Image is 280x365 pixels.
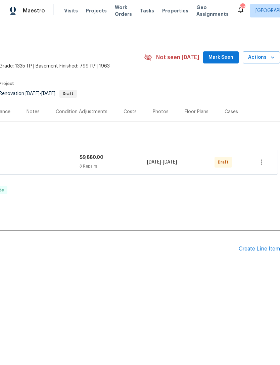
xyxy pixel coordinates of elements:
[203,51,239,64] button: Mark Seen
[153,108,169,115] div: Photos
[80,163,147,170] div: 3 Repairs
[115,4,132,17] span: Work Orders
[56,108,107,115] div: Condition Adjustments
[41,91,55,96] span: [DATE]
[225,108,238,115] div: Cases
[156,54,199,61] span: Not seen [DATE]
[185,108,208,115] div: Floor Plans
[162,7,188,14] span: Properties
[23,7,45,14] span: Maestro
[147,160,161,165] span: [DATE]
[248,53,275,62] span: Actions
[140,8,154,13] span: Tasks
[86,7,107,14] span: Projects
[64,7,78,14] span: Visits
[26,91,40,96] span: [DATE]
[26,91,55,96] span: -
[80,155,103,160] span: $9,880.00
[240,4,245,11] div: 92
[243,51,280,64] button: Actions
[163,160,177,165] span: [DATE]
[27,108,40,115] div: Notes
[218,159,231,166] span: Draft
[147,159,177,166] span: -
[208,53,233,62] span: Mark Seen
[239,246,280,252] div: Create Line Item
[60,92,76,96] span: Draft
[196,4,229,17] span: Geo Assignments
[124,108,137,115] div: Costs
